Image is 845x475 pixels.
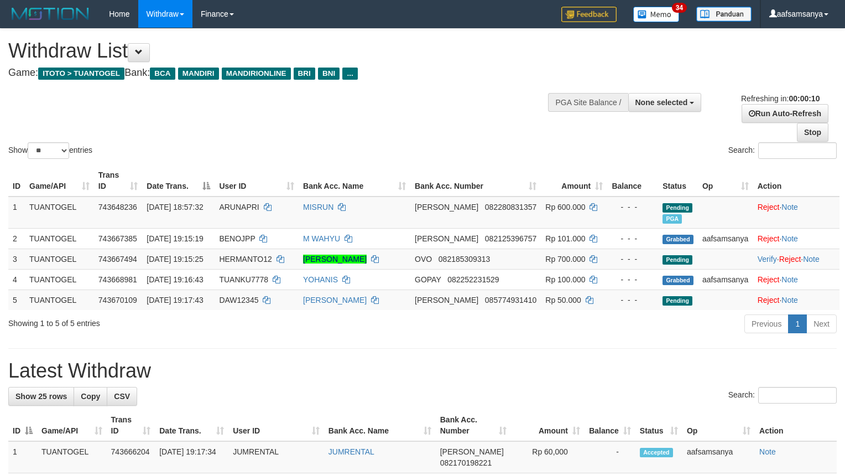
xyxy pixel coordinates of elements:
td: TUANTOGEL [37,441,107,473]
select: Showentries [28,142,69,159]
span: Rp 700.000 [545,255,585,264]
th: Op: activate to sort column ascending [698,165,753,197]
span: MANDIRI [178,68,219,80]
span: Accepted [640,448,673,457]
span: DAW12345 [219,296,258,304]
th: Op: activate to sort column ascending [682,410,755,441]
th: User ID: activate to sort column ascending [215,165,299,197]
h1: Latest Withdraw [8,360,837,382]
span: Refreshing in: [741,94,820,103]
td: · [753,228,839,249]
td: TUANTOGEL [25,269,94,290]
td: TUANTOGEL [25,197,94,229]
th: Status: activate to sort column ascending [635,410,682,441]
th: Bank Acc. Name: activate to sort column ascending [324,410,436,441]
a: Reject [758,275,780,284]
span: [PERSON_NAME] [415,234,478,243]
span: Rp 50.000 [545,296,581,304]
div: Showing 1 to 5 of 5 entries [8,313,344,329]
span: Copy 082280831357 to clipboard [485,203,536,211]
td: 743666204 [107,441,155,473]
td: aafsamsanya [682,441,755,473]
span: ... [342,68,357,80]
span: HERMANTO12 [219,255,272,264]
span: [PERSON_NAME] [415,296,478,304]
th: Trans ID: activate to sort column ascending [94,165,143,197]
a: Previous [744,314,789,333]
span: MANDIRIONLINE [222,68,291,80]
th: Bank Acc. Number: activate to sort column ascending [436,410,511,441]
td: · [753,269,839,290]
a: YOHANIS [303,275,338,284]
a: Verify [758,255,777,264]
th: Amount: activate to sort column ascending [511,410,585,441]
td: JUMRENTAL [228,441,324,473]
img: Button%20Memo.svg [633,7,680,22]
a: Note [781,234,798,243]
div: PGA Site Balance / [548,93,628,112]
a: Stop [797,123,828,142]
label: Search: [728,387,837,404]
th: Action [753,165,839,197]
a: Next [806,314,837,333]
span: ARUNAPRI [219,203,259,211]
td: TUANTOGEL [25,228,94,249]
span: Copy 082125396757 to clipboard [485,234,536,243]
a: Note [803,255,820,264]
th: Bank Acc. Number: activate to sort column ascending [410,165,541,197]
a: [PERSON_NAME] [303,255,367,264]
td: · [753,197,839,229]
td: · [753,290,839,310]
span: OVO [415,255,432,264]
div: - - - [612,274,654,285]
img: MOTION_logo.png [8,6,92,22]
span: Rp 100.000 [545,275,585,284]
span: BRI [294,68,315,80]
input: Search: [758,142,837,159]
span: Pending [663,296,692,306]
th: Amount: activate to sort column ascending [541,165,607,197]
h1: Withdraw List [8,40,552,62]
td: 1 [8,197,25,229]
span: Show 25 rows [15,392,67,401]
span: Copy 082252231529 to clipboard [447,275,499,284]
span: 743648236 [98,203,137,211]
span: TUANKU7778 [219,275,268,284]
label: Show entries [8,142,92,159]
a: Show 25 rows [8,387,74,406]
span: CSV [114,392,130,401]
a: Note [759,447,776,456]
span: [PERSON_NAME] [440,447,504,456]
span: GOPAY [415,275,441,284]
a: Reject [758,203,780,211]
span: Marked by aafyoumonoriya [663,214,682,224]
a: MISRUN [303,203,333,211]
button: None selected [628,93,702,112]
span: [DATE] 19:15:25 [147,255,203,264]
span: Pending [663,255,692,265]
span: [DATE] 19:17:43 [147,296,203,304]
a: Copy [74,387,107,406]
span: 743667385 [98,234,137,243]
span: Pending [663,203,692,213]
th: Bank Acc. Name: activate to sort column ascending [299,165,410,197]
a: Note [781,296,798,304]
td: TUANTOGEL [25,249,94,269]
td: [DATE] 19:17:34 [155,441,228,473]
span: Rp 101.000 [545,234,585,243]
span: [DATE] 19:15:19 [147,234,203,243]
td: · · [753,249,839,269]
th: Action [755,410,837,441]
td: aafsamsanya [698,228,753,249]
div: - - - [612,295,654,306]
a: [PERSON_NAME] [303,296,367,304]
img: Feedback.jpg [561,7,617,22]
a: Note [781,203,798,211]
a: Run Auto-Refresh [742,104,828,123]
span: [DATE] 19:16:43 [147,275,203,284]
span: Grabbed [663,276,693,285]
td: 3 [8,249,25,269]
th: Game/API: activate to sort column ascending [37,410,107,441]
td: 1 [8,441,37,473]
span: BENOJPP [219,234,255,243]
